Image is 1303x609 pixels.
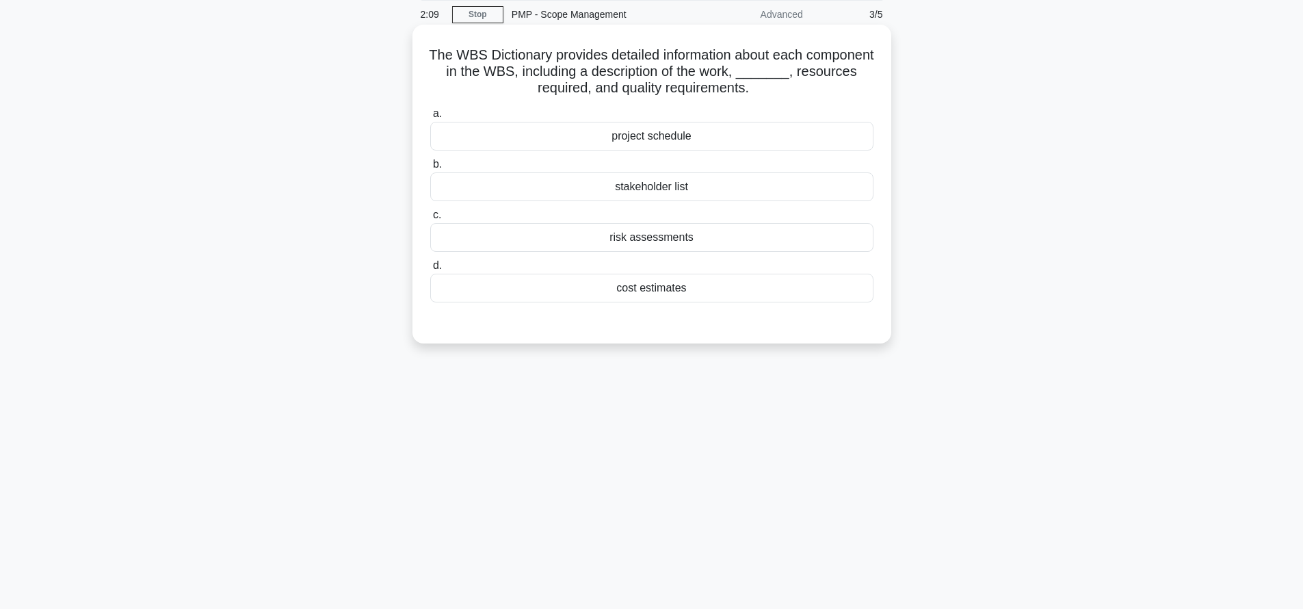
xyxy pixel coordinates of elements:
[503,1,692,28] div: PMP - Scope Management
[433,259,442,271] span: d.
[692,1,811,28] div: Advanced
[429,47,875,97] h5: The WBS Dictionary provides detailed information about each component in the WBS, including a des...
[430,274,873,302] div: cost estimates
[811,1,891,28] div: 3/5
[430,122,873,151] div: project schedule
[452,6,503,23] a: Stop
[412,1,452,28] div: 2:09
[433,107,442,119] span: a.
[433,209,441,220] span: c.
[430,172,873,201] div: stakeholder list
[430,223,873,252] div: risk assessments
[433,158,442,170] span: b.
